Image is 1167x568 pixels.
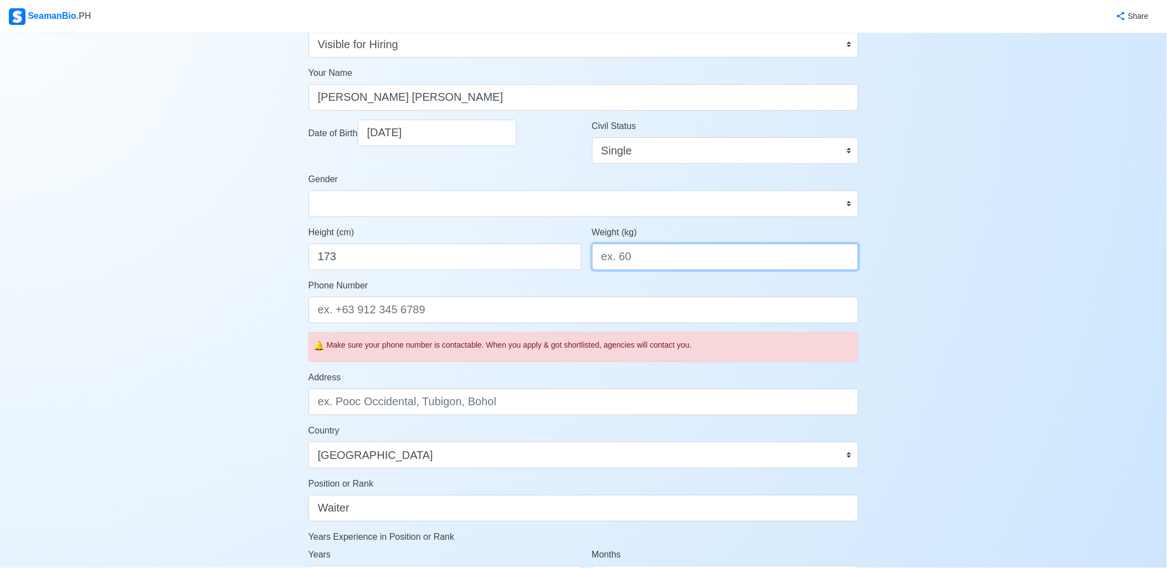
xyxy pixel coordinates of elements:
[309,530,859,544] p: Years Experience in Position or Rank
[76,11,91,20] span: .PH
[592,120,636,133] label: Civil Status
[309,424,340,437] label: Country
[309,373,341,382] span: Address
[309,297,859,323] input: ex. +63 912 345 6789
[309,495,859,521] input: ex. 2nd Officer w/ Master License
[313,339,325,353] span: caution
[592,548,621,561] label: Months
[592,244,859,270] input: ex. 60
[309,548,331,561] label: Years
[309,228,354,237] span: Height (cm)
[309,389,859,415] input: ex. Pooc Occidental, Tubigon, Bohol
[592,228,638,237] span: Weight (kg)
[309,479,373,488] span: Position or Rank
[309,84,859,111] input: Type your name
[9,8,91,25] div: SeamanBio
[309,173,338,186] label: Gender
[327,339,854,351] div: Make sure your phone number is contactable. When you apply & got shortlisted, agencies will conta...
[309,68,352,78] span: Your Name
[309,127,358,140] label: Date of Birth
[309,244,582,270] input: ex. 163
[309,281,368,290] span: Phone Number
[1105,6,1158,27] button: Share
[9,8,25,25] img: Logo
